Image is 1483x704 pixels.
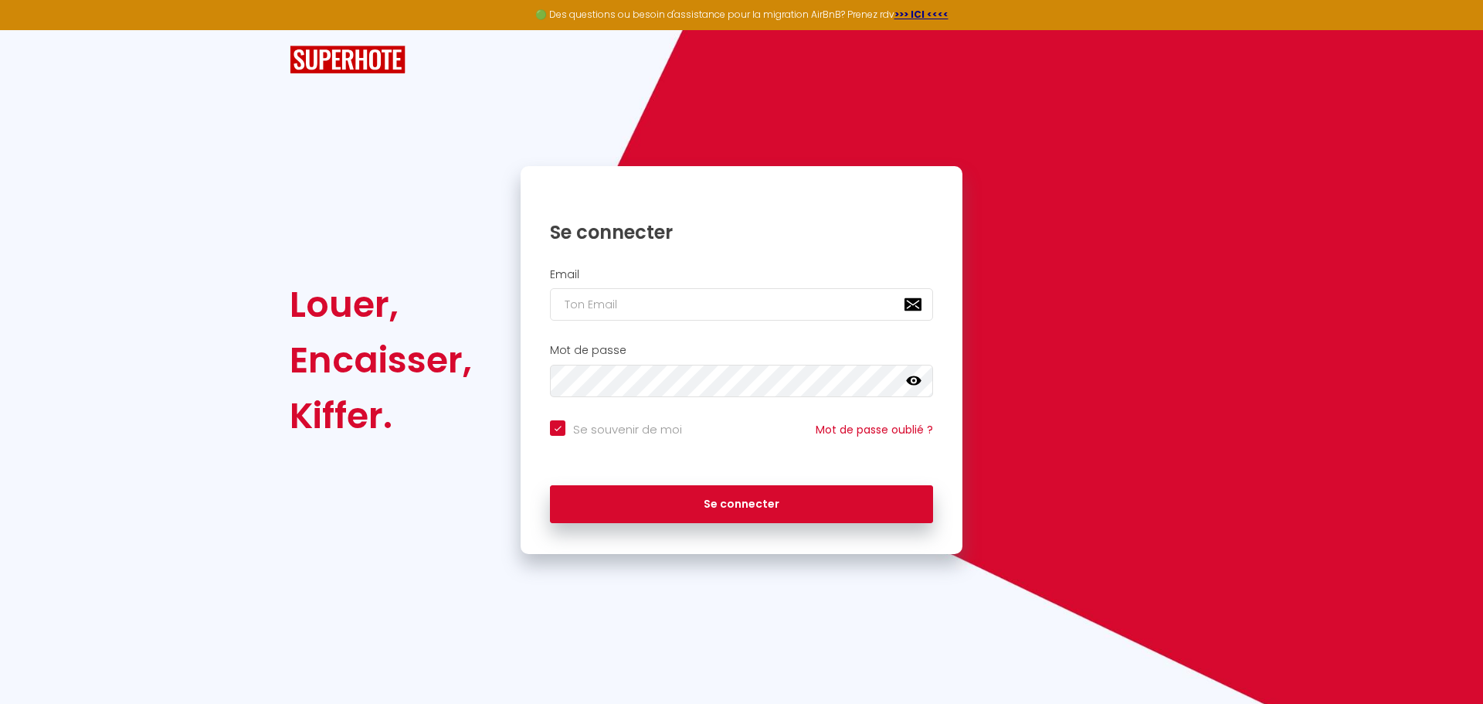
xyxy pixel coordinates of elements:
div: Kiffer. [290,388,472,444]
a: Mot de passe oublié ? [816,422,933,437]
img: SuperHote logo [290,46,406,74]
h1: Se connecter [550,220,933,244]
a: >>> ICI <<<< [894,8,949,21]
h2: Email [550,268,933,281]
h2: Mot de passe [550,344,933,357]
button: Se connecter [550,485,933,524]
input: Ton Email [550,288,933,321]
div: Encaisser, [290,332,472,388]
div: Louer, [290,277,472,332]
